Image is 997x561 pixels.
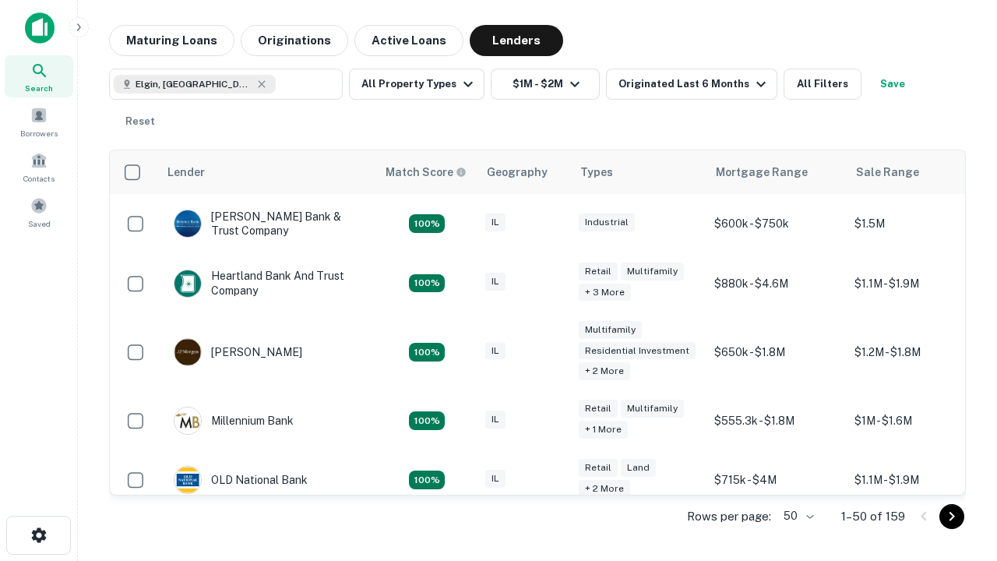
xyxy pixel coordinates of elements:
span: Borrowers [20,127,58,139]
div: [PERSON_NAME] [174,338,302,366]
a: Search [5,55,73,97]
img: picture [174,467,201,493]
div: Heartland Bank And Trust Company [174,269,361,297]
img: picture [174,270,201,297]
div: 50 [777,505,816,527]
div: Retail [579,400,618,418]
div: Sale Range [856,163,919,182]
span: Saved [28,217,51,230]
div: Retail [579,459,618,477]
th: Geography [477,150,571,194]
button: Reset [115,106,165,137]
img: picture [174,339,201,365]
img: picture [174,210,201,237]
div: Originated Last 6 Months [618,75,770,93]
a: Borrowers [5,101,73,143]
td: $715k - $4M [706,450,847,510]
img: picture [174,408,201,434]
div: Mortgage Range [716,163,808,182]
div: Multifamily [579,321,642,339]
th: Sale Range [847,150,987,194]
td: $1.1M - $1.9M [847,450,987,510]
th: Mortgage Range [706,150,847,194]
div: + 2 more [579,480,630,498]
div: Residential Investment [579,342,696,360]
span: Contacts [23,172,55,185]
td: $1.2M - $1.8M [847,313,987,392]
p: 1–50 of 159 [841,507,905,526]
div: Multifamily [621,263,684,280]
div: IL [485,213,506,231]
div: Industrial [579,213,635,231]
span: Elgin, [GEOGRAPHIC_DATA], [GEOGRAPHIC_DATA] [136,77,252,91]
button: Lenders [470,25,563,56]
div: IL [485,470,506,488]
a: Contacts [5,146,73,188]
iframe: Chat Widget [919,386,997,461]
div: Matching Properties: 28, hasApolloMatch: undefined [409,214,445,233]
th: Lender [158,150,376,194]
div: Matching Properties: 16, hasApolloMatch: undefined [409,411,445,430]
td: $1.5M [847,194,987,253]
div: Multifamily [621,400,684,418]
div: Matching Properties: 23, hasApolloMatch: undefined [409,343,445,362]
button: All Property Types [349,69,484,100]
div: Retail [579,263,618,280]
div: OLD National Bank [174,466,308,494]
div: + 1 more [579,421,628,439]
div: Land [621,459,656,477]
div: Lender [167,163,205,182]
td: $1M - $1.6M [847,391,987,450]
div: + 2 more [579,362,630,380]
span: Search [25,82,53,94]
a: Saved [5,191,73,233]
button: Go to next page [939,504,964,529]
div: Matching Properties: 22, hasApolloMatch: undefined [409,471,445,489]
button: Originations [241,25,348,56]
img: capitalize-icon.png [25,12,55,44]
th: Capitalize uses an advanced AI algorithm to match your search with the best lender. The match sco... [376,150,477,194]
td: $555.3k - $1.8M [706,391,847,450]
div: Matching Properties: 20, hasApolloMatch: undefined [409,274,445,293]
th: Types [571,150,706,194]
div: IL [485,273,506,291]
td: $1.1M - $1.9M [847,253,987,312]
div: IL [485,342,506,360]
div: Capitalize uses an advanced AI algorithm to match your search with the best lender. The match sco... [386,164,467,181]
button: All Filters [784,69,861,100]
button: Active Loans [354,25,463,56]
button: $1M - $2M [491,69,600,100]
div: [PERSON_NAME] Bank & Trust Company [174,210,361,238]
button: Maturing Loans [109,25,234,56]
button: Save your search to get updates of matches that match your search criteria. [868,69,918,100]
div: Millennium Bank [174,407,294,435]
p: Rows per page: [687,507,771,526]
div: Geography [487,163,548,182]
h6: Match Score [386,164,463,181]
td: $650k - $1.8M [706,313,847,392]
td: $600k - $750k [706,194,847,253]
div: + 3 more [579,284,631,302]
td: $880k - $4.6M [706,253,847,312]
button: Originated Last 6 Months [606,69,777,100]
div: IL [485,411,506,429]
div: Types [580,163,613,182]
